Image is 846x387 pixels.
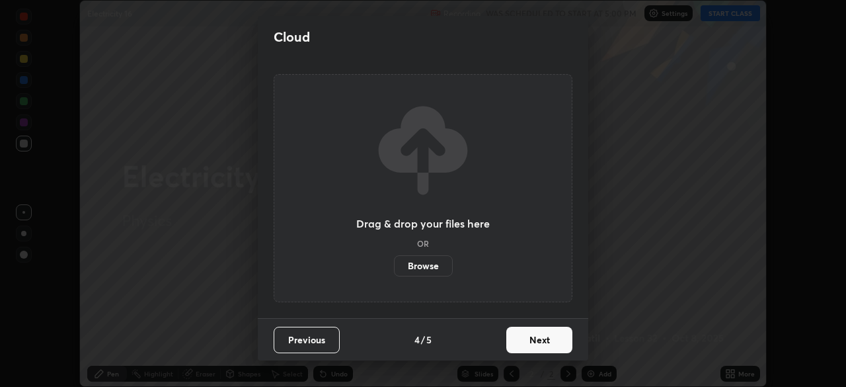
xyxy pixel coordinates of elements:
[414,333,420,347] h4: 4
[274,28,310,46] h2: Cloud
[506,327,572,353] button: Next
[421,333,425,347] h4: /
[417,239,429,247] h5: OR
[356,218,490,229] h3: Drag & drop your files here
[426,333,432,347] h4: 5
[274,327,340,353] button: Previous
